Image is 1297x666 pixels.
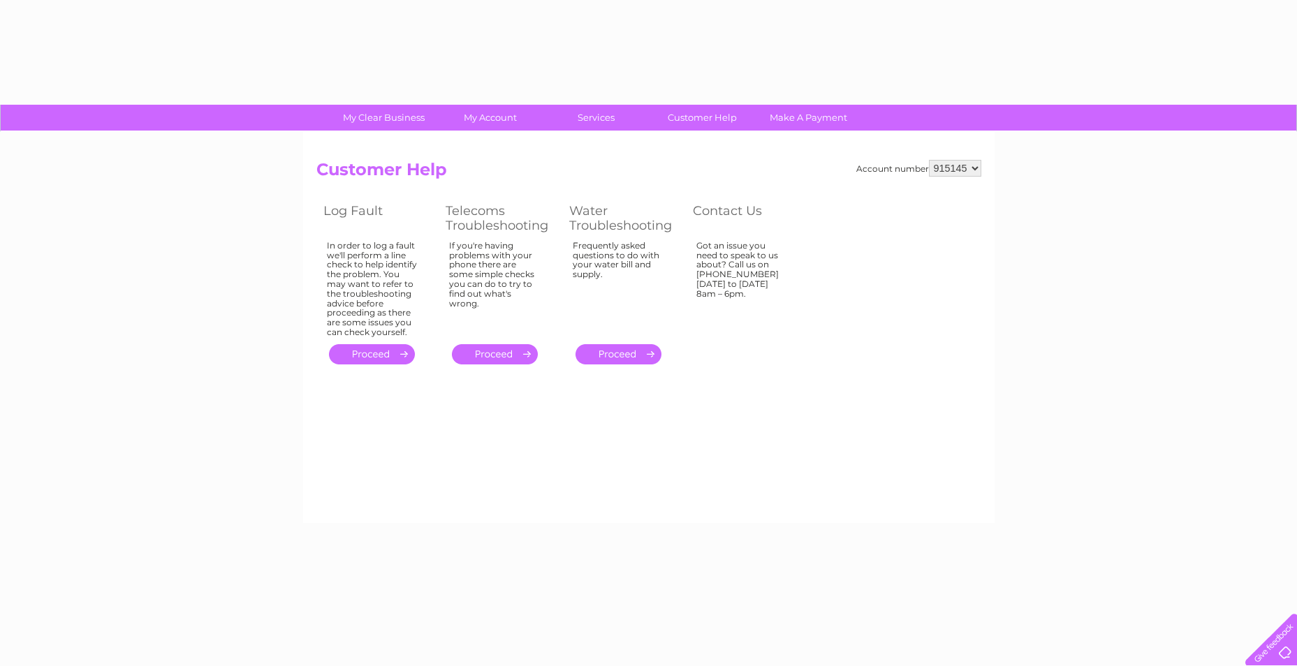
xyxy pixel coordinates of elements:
div: If you're having problems with your phone there are some simple checks you can do to try to find ... [449,241,541,332]
a: Services [538,105,654,131]
div: Account number [856,160,981,177]
th: Telecoms Troubleshooting [439,200,562,237]
div: Got an issue you need to speak to us about? Call us on [PHONE_NUMBER] [DATE] to [DATE] 8am – 6pm. [696,241,787,332]
th: Contact Us [686,200,808,237]
a: . [576,344,661,364]
a: My Clear Business [326,105,441,131]
a: My Account [432,105,548,131]
div: Frequently asked questions to do with your water bill and supply. [573,241,665,332]
th: Water Troubleshooting [562,200,686,237]
div: In order to log a fault we'll perform a line check to help identify the problem. You may want to ... [327,241,418,337]
th: Log Fault [316,200,439,237]
a: Make A Payment [751,105,866,131]
h2: Customer Help [316,160,981,186]
a: Customer Help [645,105,760,131]
a: . [452,344,538,364]
a: . [329,344,415,364]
